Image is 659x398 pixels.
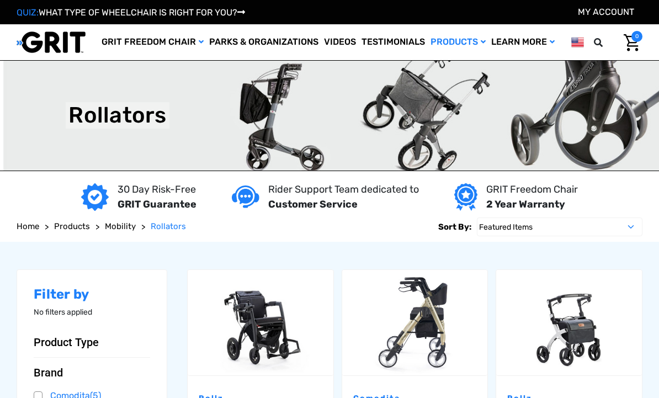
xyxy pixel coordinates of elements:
[486,198,565,210] strong: 2 Year Warranty
[428,24,488,60] a: Products
[631,31,642,42] span: 0
[118,198,196,210] strong: GRIT Guarantee
[17,31,86,54] img: GRIT All-Terrain Wheelchair and Mobility Equipment
[321,24,359,60] a: Videos
[188,270,333,375] a: Rollz Motion Electric 2.0 - Rollator and Wheelchair,$3,990.00
[17,221,39,231] span: Home
[151,221,186,231] span: Rollators
[17,7,39,18] span: QUIZ:
[615,31,642,54] a: Cart with 0 items
[496,270,642,375] img: Rollz Flex Rollator
[454,183,477,211] img: Year warranty
[105,221,136,231] span: Mobility
[359,24,428,60] a: Testimonials
[54,221,90,231] span: Products
[17,220,39,233] a: Home
[188,270,333,375] img: Rollz Motion Electric 2.0 - Rollator and Wheelchair
[488,24,557,60] a: Learn More
[578,7,634,17] a: Account
[34,286,150,303] h2: Filter by
[571,35,584,49] img: us.png
[81,183,109,211] img: GRIT Guarantee
[486,182,578,197] p: GRIT Freedom Chair
[118,182,196,197] p: 30 Day Risk-Free
[342,270,488,375] a: Spazio Special Rollator (20" Seat) by Comodita,$490.00
[17,7,245,18] a: QUIZ:WHAT TYPE OF WHEELCHAIR IS RIGHT FOR YOU?
[34,366,63,379] span: Brand
[206,24,321,60] a: Parks & Organizations
[268,182,419,197] p: Rider Support Team dedicated to
[105,220,136,233] a: Mobility
[268,198,358,210] strong: Customer Service
[624,34,640,51] img: Cart
[68,102,166,129] h1: Rollators
[34,366,150,379] button: Brand
[99,24,206,60] a: GRIT Freedom Chair
[54,220,90,233] a: Products
[342,270,488,375] img: Spazio Special Rollator (20" Seat) by Comodita
[496,270,642,375] a: Rollz Flex Rollator,$719.00
[232,185,259,208] img: Customer service
[34,336,150,349] button: Product Type
[610,31,615,54] input: Search
[438,217,471,236] label: Sort By:
[34,306,150,318] p: No filters applied
[34,336,99,349] span: Product Type
[151,220,186,233] a: Rollators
